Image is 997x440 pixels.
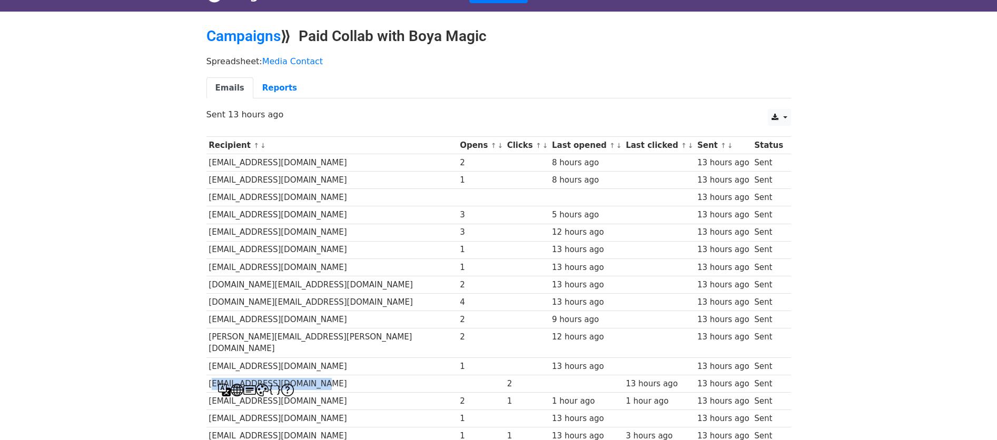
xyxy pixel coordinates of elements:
td: Sent [752,392,785,409]
div: 1 [460,413,502,425]
div: 2 [460,279,502,291]
div: 8 hours ago [552,174,620,186]
a: ↑ [491,142,497,149]
td: Sent [752,410,785,427]
p: Sent 13 hours ago [206,109,791,120]
div: 13 hours ago [697,378,749,390]
div: 13 hours ago [697,413,749,425]
td: [EMAIL_ADDRESS][DOMAIN_NAME] [206,392,458,409]
div: 13 hours ago [697,209,749,221]
div: 9 hours ago [552,314,620,326]
td: Sent [752,328,785,358]
div: 1 [460,262,502,274]
a: ↓ [542,142,548,149]
a: ↓ [688,142,694,149]
td: [EMAIL_ADDRESS][DOMAIN_NAME] [206,410,458,427]
td: Sent [752,276,785,293]
a: Campaigns [206,27,281,45]
div: 13 hours ago [697,262,749,274]
div: 13 hours ago [697,331,749,343]
th: Clicks [505,137,549,154]
td: Sent [752,189,785,206]
p: Spreadsheet: [206,56,791,67]
div: 13 hours ago [552,413,620,425]
a: ↑ [681,142,687,149]
a: Media Contact [262,56,323,66]
div: 13 hours ago [697,157,749,169]
td: [EMAIL_ADDRESS][DOMAIN_NAME] [206,189,458,206]
div: 13 hours ago [697,361,749,373]
div: 13 hours ago [552,361,620,373]
td: [DOMAIN_NAME][EMAIL_ADDRESS][DOMAIN_NAME] [206,293,458,311]
div: 1 [460,361,502,373]
td: Sent [752,224,785,241]
div: 2 [460,314,502,326]
div: 1 [460,244,502,256]
td: [DOMAIN_NAME][EMAIL_ADDRESS][DOMAIN_NAME] [206,276,458,293]
td: Sent [752,357,785,375]
th: Status [752,137,785,154]
a: ↑ [536,142,541,149]
div: 13 hours ago [697,192,749,204]
a: ↑ [720,142,726,149]
td: Sent [752,293,785,311]
td: [EMAIL_ADDRESS][DOMAIN_NAME] [206,172,458,189]
div: 5 hours ago [552,209,620,221]
h2: ⟫ Paid Collab with Boya Magic [206,27,791,45]
div: 13 hours ago [626,378,692,390]
a: Emails [206,77,253,99]
div: 4 [460,296,502,308]
td: [EMAIL_ADDRESS][DOMAIN_NAME] [206,206,458,224]
div: 13 hours ago [697,314,749,326]
div: 13 hours ago [552,244,620,256]
div: 13 hours ago [697,279,749,291]
td: [EMAIL_ADDRESS][DOMAIN_NAME] [206,357,458,375]
div: 12 hours ago [552,331,620,343]
div: 13 hours ago [552,262,620,274]
a: Reports [253,77,306,99]
div: 2 [507,378,547,390]
div: 2 [460,395,502,407]
a: ↑ [253,142,259,149]
div: 13 hours ago [697,244,749,256]
th: Last opened [549,137,623,154]
div: 2 [460,157,502,169]
td: Sent [752,311,785,328]
div: 13 hours ago [697,174,749,186]
div: 2 [460,331,502,343]
div: 1 hour ago [552,395,620,407]
div: 1 [507,395,547,407]
td: Sent [752,241,785,258]
div: 13 hours ago [552,279,620,291]
div: 12 hours ago [552,226,620,238]
a: ↓ [260,142,266,149]
div: 13 hours ago [697,226,749,238]
td: [EMAIL_ADDRESS][DOMAIN_NAME] [206,375,458,392]
div: 13 hours ago [697,395,749,407]
td: [EMAIL_ADDRESS][DOMAIN_NAME] [206,154,458,172]
td: [EMAIL_ADDRESS][DOMAIN_NAME] [206,224,458,241]
td: Sent [752,154,785,172]
td: Sent [752,206,785,224]
div: Chat Widget [944,389,997,440]
th: Sent [695,137,752,154]
div: 13 hours ago [552,296,620,308]
td: [EMAIL_ADDRESS][DOMAIN_NAME] [206,311,458,328]
div: 1 hour ago [626,395,692,407]
th: Recipient [206,137,458,154]
a: ↓ [727,142,733,149]
a: ↑ [609,142,615,149]
a: ↓ [616,142,622,149]
td: Sent [752,172,785,189]
td: [EMAIL_ADDRESS][DOMAIN_NAME] [206,258,458,276]
div: 3 [460,209,502,221]
div: 13 hours ago [697,296,749,308]
div: 1 [460,174,502,186]
th: Opens [457,137,505,154]
td: Sent [752,375,785,392]
td: [PERSON_NAME][EMAIL_ADDRESS][PERSON_NAME][DOMAIN_NAME] [206,328,458,358]
div: 3 [460,226,502,238]
div: 8 hours ago [552,157,620,169]
td: Sent [752,258,785,276]
a: ↓ [497,142,503,149]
